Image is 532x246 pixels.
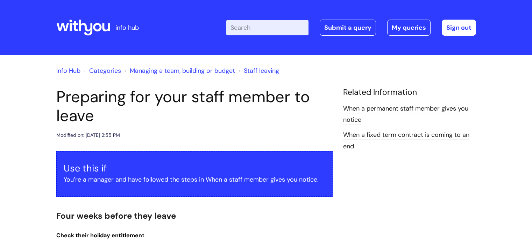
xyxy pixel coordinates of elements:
[343,87,476,97] h4: Related Information
[56,87,333,125] h1: Preparing for your staff member to leave
[317,175,319,184] u: .
[226,20,308,35] input: Search
[206,175,317,184] a: When a staff member gives you notice
[56,66,80,75] a: Info Hub
[64,174,325,185] p: You’re a manager and have followed the steps in
[244,66,279,75] a: Staff leaving
[320,20,376,36] a: Submit a query
[115,22,139,33] p: info hub
[123,65,235,76] li: Managing a team, building or budget
[56,210,176,221] span: Four weeks before they leave
[56,232,144,239] span: Check their holiday entitlement
[130,66,235,75] a: Managing a team, building or budget
[89,66,121,75] a: Categories
[226,20,476,36] div: | -
[82,65,121,76] li: Solution home
[64,163,325,174] h3: Use this if
[237,65,279,76] li: Staff leaving
[56,131,120,140] div: Modified on: [DATE] 2:55 PM
[387,20,431,36] a: My queries
[442,20,476,36] a: Sign out
[343,131,469,151] a: When a fixed term contract is coming to an end
[343,104,468,125] a: When a permanent staff member gives you notice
